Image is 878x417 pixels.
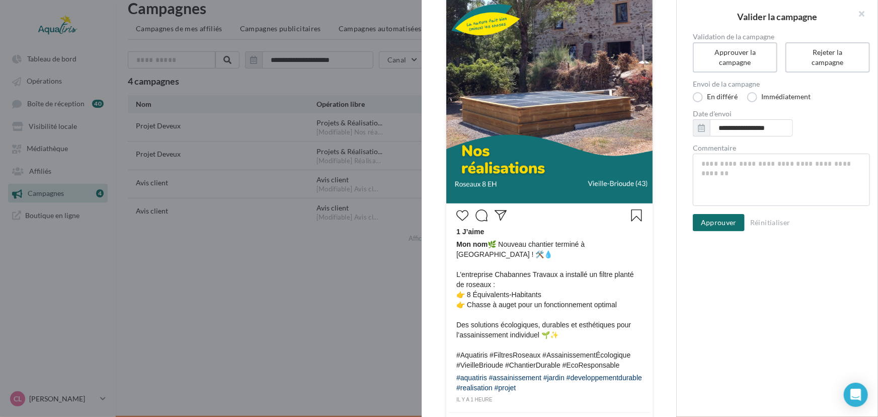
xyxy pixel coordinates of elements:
[495,210,507,222] svg: Partager la publication
[693,81,870,88] label: Envoi de la campagne
[705,47,765,67] div: Approuver la campagne
[693,145,870,152] label: Commentaire
[475,210,488,222] svg: Commenter
[844,383,868,407] div: Open Intercom Messenger
[693,110,870,117] label: Date d'envoi
[747,92,811,102] label: Immédiatement
[456,210,468,222] svg: J’aime
[456,373,643,395] div: #aquatiris #assainissement #jardin #developpementdurable #realisation #projet
[456,227,643,239] div: 1 J’aime
[456,239,643,370] span: 🌿 Nouveau chantier terminé à [GEOGRAPHIC_DATA] ! 🛠️💧 L’entreprise Chabannes Travaux a installé un...
[693,92,738,102] label: En différé
[456,240,488,248] span: Mon nom
[797,47,858,67] div: Rejeter la campagne
[693,12,862,21] h2: Valider la campagne
[630,210,643,222] svg: Enregistrer
[746,217,794,229] button: Réinitialiser
[693,33,870,40] label: Validation de la campagne
[693,214,745,231] button: Approuver
[456,395,643,404] div: il y a 1 heure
